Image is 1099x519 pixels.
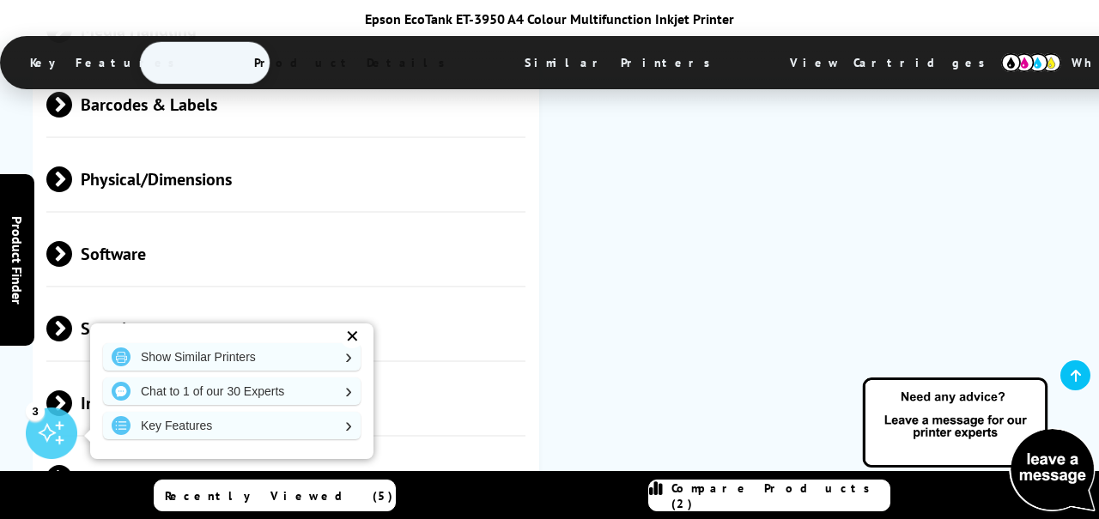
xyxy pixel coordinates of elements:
[228,42,480,83] span: Product Details
[648,480,890,511] a: Compare Products (2)
[499,42,745,83] span: Similar Printers
[46,296,525,360] span: Security
[340,324,364,348] div: ✕
[46,221,525,286] span: Software
[671,480,890,511] span: Compare Products (2)
[1001,53,1061,72] img: cmyk-icon.svg
[46,371,525,435] span: In the Box **
[4,42,209,83] span: Key Features
[103,412,361,439] a: Key Features
[26,401,45,420] div: 3
[154,480,396,511] a: Recently Viewed (5)
[764,40,1027,85] span: View Cartridges
[859,375,1099,516] img: Open Live Chat window
[9,215,26,304] span: Product Finder
[46,147,525,211] span: Physical/Dimensions
[103,343,361,371] a: Show Similar Printers
[46,72,525,136] span: Barcodes & Labels
[103,377,361,405] a: Chat to 1 of our 30 Experts
[165,488,393,504] span: Recently Viewed (5)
